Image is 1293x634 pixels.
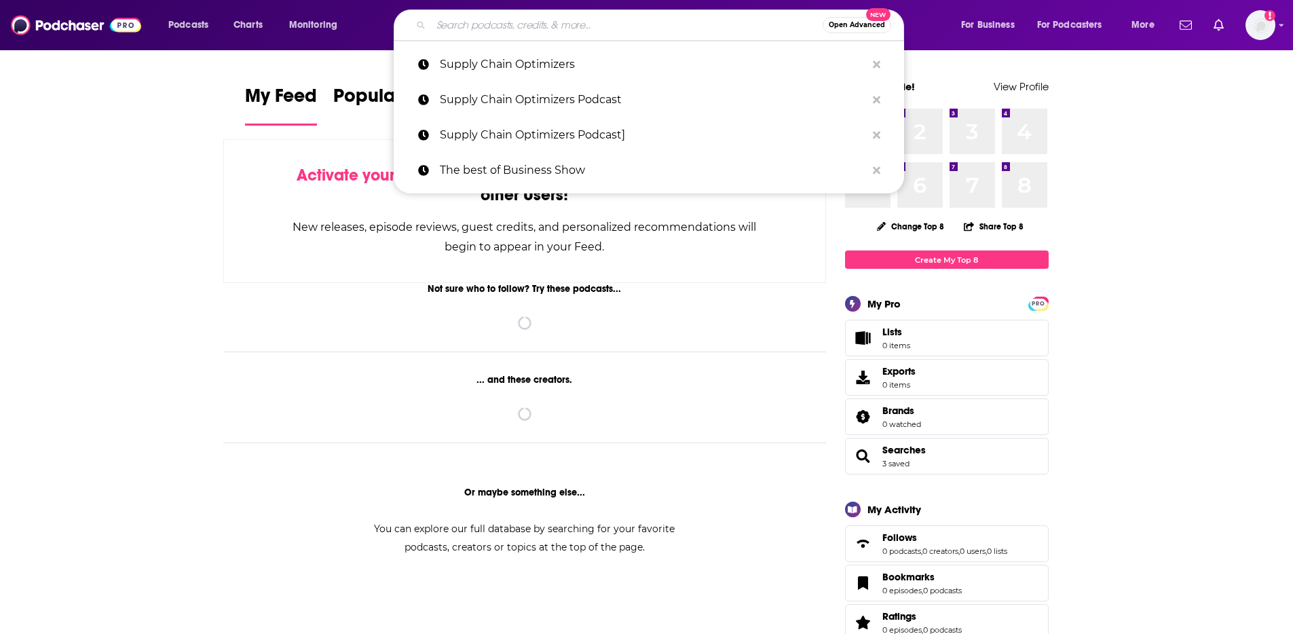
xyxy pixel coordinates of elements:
[845,565,1049,601] span: Bookmarks
[882,365,916,377] span: Exports
[882,546,921,556] a: 0 podcasts
[245,84,317,115] span: My Feed
[882,571,935,583] span: Bookmarks
[850,534,877,553] a: Follows
[1264,10,1275,21] svg: Add a profile image
[1131,16,1155,35] span: More
[882,419,921,429] a: 0 watched
[223,487,827,498] div: Or maybe something else...
[869,218,953,235] button: Change Top 8
[297,165,436,185] span: Activate your Feed
[845,250,1049,269] a: Create My Top 8
[394,153,904,188] a: The best of Business Show
[1037,16,1102,35] span: For Podcasters
[866,8,891,21] span: New
[882,610,916,622] span: Ratings
[823,17,891,33] button: Open AdvancedNew
[11,12,141,38] img: Podchaser - Follow, Share and Rate Podcasts
[922,586,923,595] span: ,
[440,153,866,188] p: The best of Business Show
[882,341,910,350] span: 0 items
[431,14,823,36] input: Search podcasts, credits, & more...
[1208,14,1229,37] a: Show notifications dropdown
[850,574,877,593] a: Bookmarks
[829,22,885,29] span: Open Advanced
[233,16,263,35] span: Charts
[952,14,1032,36] button: open menu
[1030,298,1047,308] a: PRO
[882,532,1007,544] a: Follows
[358,520,692,557] div: You can explore our full database by searching for your favorite podcasts, creators or topics at ...
[394,47,904,82] a: Supply Chain Optimizers
[921,546,922,556] span: ,
[850,613,877,632] a: Ratings
[922,546,958,556] a: 0 creators
[850,447,877,466] a: Searches
[289,16,337,35] span: Monitoring
[963,213,1024,240] button: Share Top 8
[394,82,904,117] a: Supply Chain Optimizers Podcast
[882,326,910,338] span: Lists
[882,405,914,417] span: Brands
[292,166,758,205] div: by following Podcasts, Creators, Lists, and other Users!
[882,610,962,622] a: Ratings
[845,398,1049,435] span: Brands
[867,297,901,310] div: My Pro
[882,459,910,468] a: 3 saved
[159,14,226,36] button: open menu
[960,546,986,556] a: 0 users
[440,82,866,117] p: Supply Chain Optimizers Podcast
[961,16,1015,35] span: For Business
[994,80,1049,93] a: View Profile
[1174,14,1197,37] a: Show notifications dropdown
[1245,10,1275,40] button: Show profile menu
[882,326,902,338] span: Lists
[850,329,877,348] span: Lists
[882,586,922,595] a: 0 episodes
[280,14,355,36] button: open menu
[850,407,877,426] a: Brands
[333,84,449,115] span: Popular Feed
[223,374,827,386] div: ... and these creators.
[245,84,317,126] a: My Feed
[867,503,921,516] div: My Activity
[882,532,917,544] span: Follows
[1030,299,1047,309] span: PRO
[845,438,1049,474] span: Searches
[225,14,271,36] a: Charts
[923,586,962,595] a: 0 podcasts
[440,47,866,82] p: Supply Chain Optimizers
[882,571,962,583] a: Bookmarks
[882,405,921,417] a: Brands
[394,117,904,153] a: Supply Chain Optimizers Podcast]
[1122,14,1172,36] button: open menu
[882,444,926,456] a: Searches
[407,10,917,41] div: Search podcasts, credits, & more...
[882,380,916,390] span: 0 items
[987,546,1007,556] a: 0 lists
[168,16,208,35] span: Podcasts
[958,546,960,556] span: ,
[1245,10,1275,40] span: Logged in as elleb2btech
[1245,10,1275,40] img: User Profile
[986,546,987,556] span: ,
[845,320,1049,356] a: Lists
[333,84,449,126] a: Popular Feed
[440,117,866,153] p: Supply Chain Optimizers Podcast]
[223,283,827,295] div: Not sure who to follow? Try these podcasts...
[1028,14,1122,36] button: open menu
[845,525,1049,562] span: Follows
[292,217,758,257] div: New releases, episode reviews, guest credits, and personalized recommendations will begin to appe...
[850,368,877,387] span: Exports
[845,359,1049,396] a: Exports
